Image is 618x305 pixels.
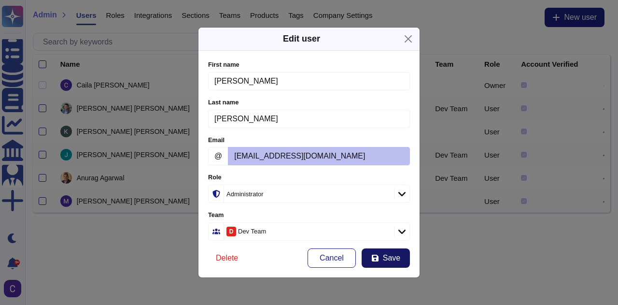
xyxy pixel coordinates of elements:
[226,191,264,197] div: Administrator
[283,32,320,45] div: Edit user
[208,137,410,144] label: Email
[228,147,410,165] input: Enter email
[226,227,236,236] div: D
[216,254,238,262] span: Delete
[208,100,410,106] label: Last name
[208,174,410,181] label: Role
[320,254,344,262] span: Cancel
[238,228,266,234] div: Dev Team
[401,31,416,46] button: Close
[208,72,410,90] input: Enter user firstname
[208,147,228,165] span: @
[208,110,410,128] input: Enter user lastname
[208,62,410,68] label: First name
[208,212,410,218] label: Team
[362,248,410,268] button: Save
[308,248,356,268] button: Cancel
[383,254,400,262] span: Save
[208,248,246,268] button: Delete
